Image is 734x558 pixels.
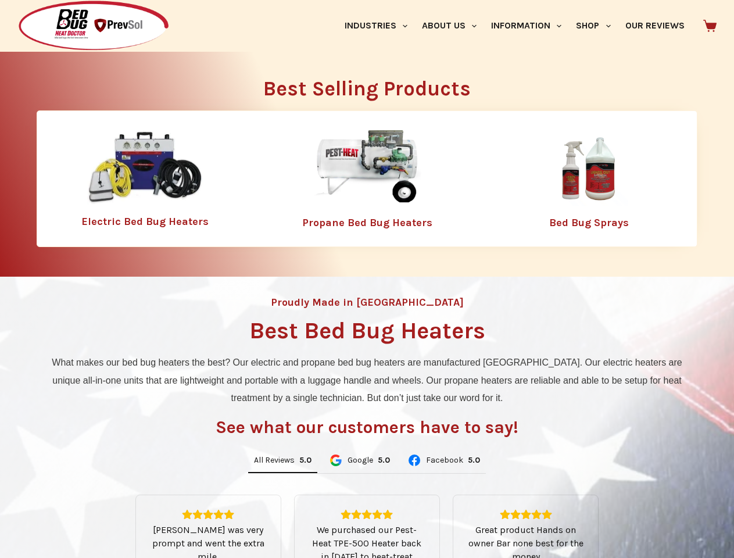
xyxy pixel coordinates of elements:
[254,456,295,464] span: All Reviews
[378,455,390,466] div: 5.0
[309,509,425,520] div: Rating: 5.0 out of 5
[299,455,311,466] div: 5.0
[216,419,518,436] h3: See what our customers have to say!
[37,78,697,99] h2: Best Selling Products
[249,319,485,342] h1: Best Bed Bug Heaters
[81,215,209,228] a: Electric Bed Bug Heaters
[468,455,480,466] div: 5.0
[271,297,464,307] h4: Proudly Made in [GEOGRAPHIC_DATA]
[549,216,629,229] a: Bed Bug Sprays
[42,354,692,407] p: What makes our bed bug heaters the best? Our electric and propane bed bug heaters are manufacture...
[426,456,463,464] span: Facebook
[9,5,44,40] button: Open LiveChat chat widget
[468,455,480,466] div: Rating: 5.0 out of 5
[348,456,373,464] span: Google
[302,216,432,229] a: Propane Bed Bug Heaters
[467,509,584,520] div: Rating: 5.0 out of 5
[378,455,390,466] div: Rating: 5.0 out of 5
[299,455,311,466] div: Rating: 5.0 out of 5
